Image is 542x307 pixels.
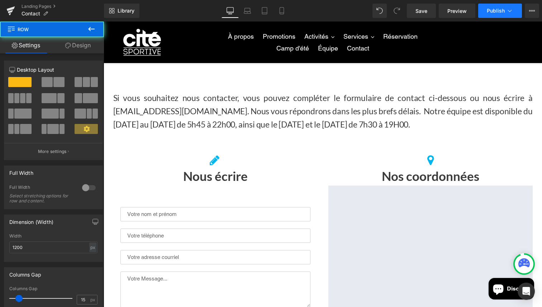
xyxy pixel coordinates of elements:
span: Contact [243,23,266,31]
input: Votre téléphone [17,207,207,221]
button: Services [236,9,274,21]
button: More settings [4,143,103,160]
button: Activités [197,9,234,21]
span: Publish [487,8,505,14]
span: Si vous souhaitez nous contacter, vous pouvez compléter le formulaire de contact ci-dessous ou no... [10,71,429,108]
a: Réservation [276,9,318,21]
a: Promotions [156,9,195,21]
a: Équipe [211,21,238,33]
a: Laptop [239,4,256,18]
span: Équipe [214,23,234,31]
div: px [89,243,96,252]
a: Design [52,37,104,53]
span: px [90,297,96,302]
button: More [525,4,539,18]
img: citesportive [20,7,57,34]
a: New Library [104,4,139,18]
input: Votre adresse courriel [17,229,207,243]
h1: Nos coordonnées [225,145,429,164]
div: Full Width [9,184,75,192]
span: Row [7,21,79,37]
a: Landing Pages [22,4,104,9]
span: Contact [22,11,40,16]
span: Save [415,7,427,15]
div: Open Intercom Messenger [518,283,535,300]
p: Desktop Layout [9,66,98,73]
a: Desktop [222,4,239,18]
p: More settings [38,148,67,155]
span: Services [240,11,265,19]
span: Promotions [159,11,192,19]
div: Columns Gap [9,286,98,291]
inbox-online-store-chat: Chat de la boutique en ligne Shopify [383,256,433,280]
button: Redo [390,4,404,18]
span: Preview [447,7,467,15]
a: Mobile [273,4,290,18]
span: Activités [201,11,225,19]
a: À propos [121,9,154,21]
div: Dimension (Width) [9,215,53,225]
div: Width [9,234,98,239]
a: Preview [439,4,475,18]
a: Tablet [256,4,273,18]
div: Full Width [9,166,33,176]
span: Camp d'été [173,23,205,31]
div: Columns Gap [9,268,41,278]
button: Undo [372,4,387,18]
span: À propos [124,11,150,19]
span: Réservation [280,11,314,19]
div: Select stretching options for row and content. [9,193,74,203]
button: Publish [478,4,522,18]
span: Library [118,8,134,14]
a: Contact [240,21,269,33]
input: Votre nom et prénom [17,186,207,200]
input: auto [9,241,98,253]
a: Camp d'été [169,21,209,33]
h1: Nous écrire [10,145,214,164]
